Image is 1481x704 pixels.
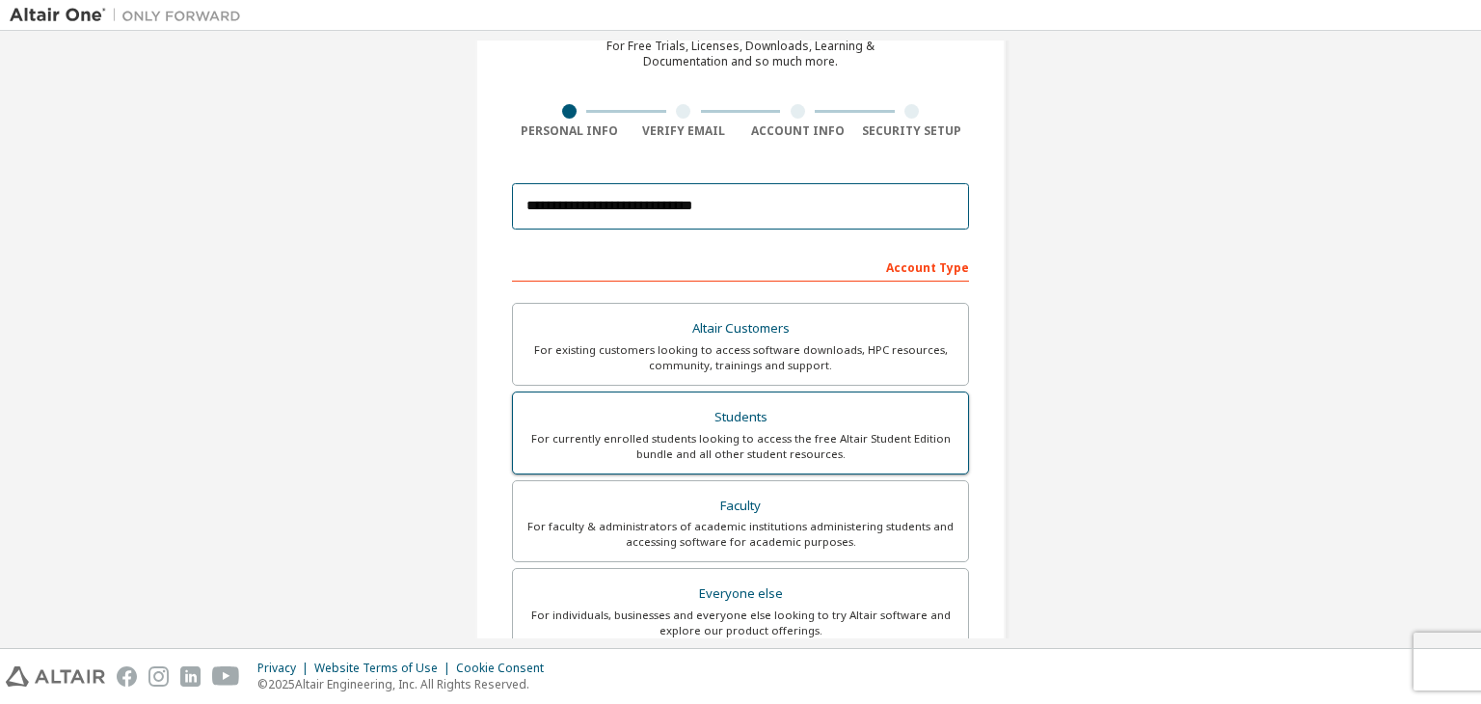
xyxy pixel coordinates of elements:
p: © 2025 Altair Engineering, Inc. All Rights Reserved. [257,676,555,692]
div: For currently enrolled students looking to access the free Altair Student Edition bundle and all ... [525,431,956,462]
div: Everyone else [525,581,956,608]
div: Security Setup [855,123,970,139]
img: Altair One [10,6,251,25]
img: linkedin.svg [180,666,201,687]
img: youtube.svg [212,666,240,687]
div: For existing customers looking to access software downloads, HPC resources, community, trainings ... [525,342,956,373]
div: Faculty [525,493,956,520]
img: facebook.svg [117,666,137,687]
div: Personal Info [512,123,627,139]
div: Website Terms of Use [314,661,456,676]
img: altair_logo.svg [6,666,105,687]
div: Account Info [740,123,855,139]
div: Privacy [257,661,314,676]
div: Cookie Consent [456,661,555,676]
div: Verify Email [627,123,741,139]
div: Account Type [512,251,969,282]
img: instagram.svg [148,666,169,687]
div: Altair Customers [525,315,956,342]
div: For Free Trials, Licenses, Downloads, Learning & Documentation and so much more. [606,39,875,69]
div: For faculty & administrators of academic institutions administering students and accessing softwa... [525,519,956,550]
div: Students [525,404,956,431]
div: For individuals, businesses and everyone else looking to try Altair software and explore our prod... [525,608,956,638]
